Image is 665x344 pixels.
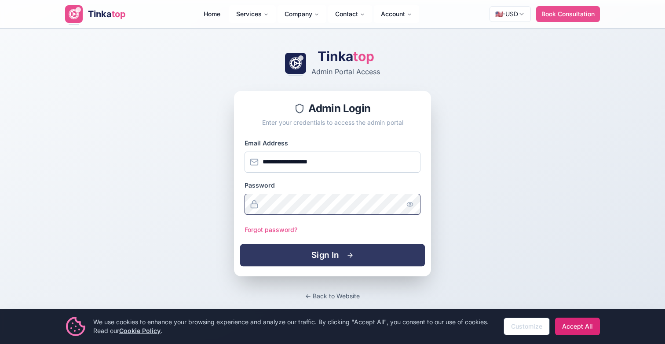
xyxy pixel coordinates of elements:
[328,5,372,23] button: Contact
[245,181,275,189] label: Password
[229,5,276,23] button: Services
[245,118,420,127] div: Enter your credentials to access the admin portal
[240,244,425,266] button: Sign In
[353,48,374,64] span: top
[88,9,112,19] span: Tinka
[245,139,288,147] label: Email Address
[504,318,550,335] a: Customize
[197,5,419,23] nav: Main
[197,9,227,18] a: Home
[93,318,497,335] p: We use cookies to enhance your browsing experience and analyze our traffic. By clicking "Accept A...
[374,5,419,23] button: Account
[197,5,227,23] a: Home
[555,318,600,335] button: Accept All
[112,9,126,19] span: top
[65,5,126,23] a: Tinkatop
[119,327,161,334] a: Cookie Policy
[311,66,380,77] p: Admin Portal Access
[308,101,370,116] span: Admin Login
[318,48,353,64] span: Tinka
[278,5,326,23] button: Company
[536,6,600,22] button: Book Consultation
[245,225,297,234] button: Forgot password?
[305,292,360,300] a: ← Back to Website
